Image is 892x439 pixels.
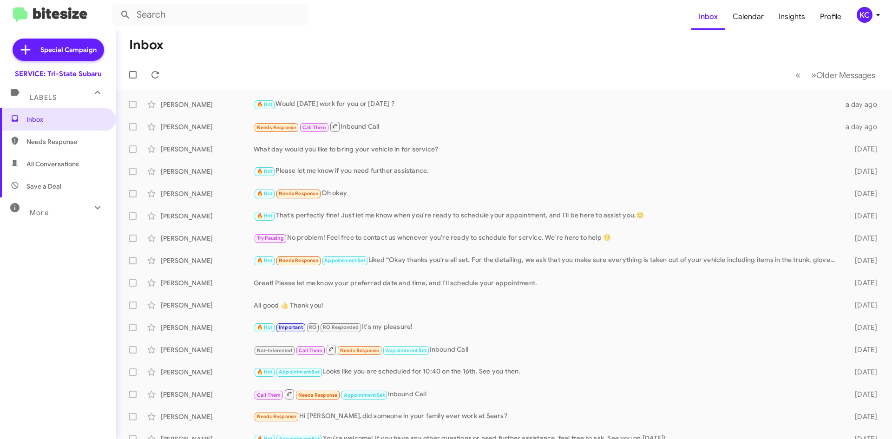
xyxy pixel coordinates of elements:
span: RO [309,324,316,330]
div: [DATE] [840,234,885,243]
div: a day ago [840,100,885,109]
div: Liked “Okay thanks you're all set. For the detailing, we ask that you make sure everything is tak... [254,255,840,266]
span: 🔥 Hot [257,257,273,263]
span: 🔥 Hot [257,213,273,219]
span: Inbox [26,115,105,124]
input: Search [112,4,308,26]
div: [PERSON_NAME] [161,122,254,131]
a: Inbox [691,3,725,30]
div: a day ago [840,122,885,131]
div: Would [DATE] work for you or [DATE] ? [254,99,840,110]
div: No problem! Feel free to contact us whenever you're ready to schedule for service. We're here to ... [254,233,840,243]
div: SERVICE: Tri-State Subaru [15,69,102,79]
div: Please let me know if you need further assistance. [254,166,840,177]
div: All good 👍 Thank you! [254,301,840,310]
div: [PERSON_NAME] [161,211,254,221]
div: [DATE] [840,256,885,265]
div: [PERSON_NAME] [161,367,254,377]
div: [PERSON_NAME] [161,390,254,399]
div: Inbound Call [254,121,840,132]
div: [PERSON_NAME] [161,189,254,198]
span: Call Them [299,347,323,354]
span: Labels [30,93,57,102]
button: KC [849,7,882,23]
span: Call Them [257,392,281,398]
span: Needs Response [26,137,105,146]
div: It's my pleasure! [254,322,840,333]
div: [DATE] [840,211,885,221]
div: [PERSON_NAME] [161,323,254,332]
div: [DATE] [840,301,885,310]
div: [PERSON_NAME] [161,278,254,288]
span: Needs Response [340,347,380,354]
div: That's perfectly fine! Just let me know when you're ready to schedule your appointment, and I'll ... [254,210,840,221]
span: Appointment Set [324,257,365,263]
a: Profile [813,3,849,30]
div: Inbound Call [254,344,840,355]
div: [DATE] [840,189,885,198]
div: Hi [PERSON_NAME],did someone in your family ever work at Sears? [254,411,840,422]
div: [DATE] [840,345,885,354]
span: Appointment Set [386,347,426,354]
span: Needs Response [279,257,318,263]
h1: Inbox [129,38,164,52]
button: Next [806,66,881,85]
div: [PERSON_NAME] [161,301,254,310]
span: Not-Interested [257,347,293,354]
div: Inbound Call [254,388,840,400]
span: Try Pausing [257,235,284,241]
a: Calendar [725,3,771,30]
div: [DATE] [840,144,885,154]
span: Appointment Set [279,369,320,375]
a: Insights [771,3,813,30]
div: What day would you like to bring your vehicle in for service? [254,144,840,154]
div: KC [857,7,872,23]
button: Previous [790,66,806,85]
span: Needs Response [298,392,338,398]
span: » [811,69,816,81]
span: 🔥 Hot [257,168,273,174]
span: Special Campaign [40,45,97,54]
div: [DATE] [840,278,885,288]
span: Needs Response [279,190,318,197]
span: Save a Deal [26,182,61,191]
div: [PERSON_NAME] [161,167,254,176]
div: [PERSON_NAME] [161,345,254,354]
span: 🔥 Hot [257,324,273,330]
div: Looks like you are scheduled for 10:40 on the 16th. See you then. [254,367,840,377]
div: Great! Please let me know your preferred date and time, and I'll schedule your appointment. [254,278,840,288]
div: [PERSON_NAME] [161,100,254,109]
span: Call Them [302,124,327,131]
div: [PERSON_NAME] [161,256,254,265]
span: Appointment Set [344,392,385,398]
span: 🔥 Hot [257,190,273,197]
div: [DATE] [840,412,885,421]
span: RO Responded [323,324,359,330]
span: 🔥 Hot [257,101,273,107]
div: [DATE] [840,323,885,332]
div: [PERSON_NAME] [161,144,254,154]
nav: Page navigation example [790,66,881,85]
a: Special Campaign [13,39,104,61]
div: Oh okay [254,188,840,199]
div: [PERSON_NAME] [161,234,254,243]
span: All Conversations [26,159,79,169]
span: Needs Response [257,413,296,419]
span: Older Messages [816,70,875,80]
div: [PERSON_NAME] [161,412,254,421]
span: Important [279,324,303,330]
span: Needs Response [257,124,296,131]
span: « [795,69,800,81]
span: More [30,209,49,217]
div: [DATE] [840,367,885,377]
div: [DATE] [840,167,885,176]
span: 🔥 Hot [257,369,273,375]
div: [DATE] [840,390,885,399]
